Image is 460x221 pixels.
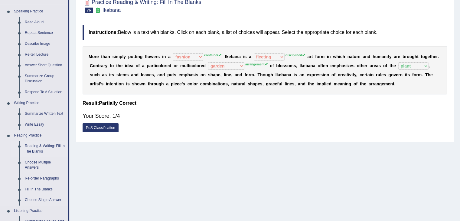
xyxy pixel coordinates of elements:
b: t [312,54,313,59]
b: h [97,72,100,77]
b: s [318,72,321,77]
b: p [120,54,122,59]
b: , [221,54,223,59]
b: t [98,63,100,68]
b: t [101,54,103,59]
b: v [147,72,149,77]
b: r [100,63,101,68]
b: i [136,54,137,59]
b: s [196,72,198,77]
b: t [188,63,189,68]
small: Exam occurring question [94,8,101,13]
b: e [427,54,430,59]
b: r [396,54,398,59]
b: i [155,63,156,68]
b: u [265,72,268,77]
b: u [184,63,187,68]
b: . [438,54,439,59]
b: f [138,63,140,68]
b: w [150,54,153,59]
b: r [314,72,315,77]
b: a [157,72,160,77]
b: o [193,63,195,68]
b: a [350,54,352,59]
b: s [294,63,296,68]
b: i [125,63,126,68]
b: t [359,63,361,68]
b: e [166,63,169,68]
b: i [327,54,328,59]
b: n [160,72,162,77]
b: n [384,54,387,59]
b: p [147,63,149,68]
b: l [122,54,123,59]
a: Writing Practice [11,98,68,109]
b: , [154,72,155,77]
b: h [270,72,273,77]
a: Respond To A Situation [22,87,68,98]
b: r [103,63,105,68]
b: n [310,63,313,68]
b: o [280,63,283,68]
b: s [285,63,287,68]
b: e [374,63,376,68]
b: n [203,72,206,77]
b: d [126,63,129,68]
b: b [403,54,405,59]
b: u [354,54,357,59]
b: a [149,63,152,68]
sup: disciplined [285,53,305,57]
b: i [109,72,110,77]
b: m [378,54,381,59]
b: a [238,54,241,59]
b: s [174,72,176,77]
b: p [337,63,339,68]
b: T [257,72,260,77]
b: y [389,54,392,59]
b: m [180,63,184,68]
b: n [365,54,368,59]
b: o [92,54,95,59]
b: h [187,72,190,77]
b: r [372,63,374,68]
b: m [122,72,126,77]
b: s [282,63,285,68]
b: u [409,54,412,59]
b: c [340,54,343,59]
b: t [421,54,422,59]
b: n [325,63,328,68]
b: n [133,72,136,77]
b: l [279,63,280,68]
b: i [323,72,324,77]
b: r [436,54,438,59]
a: Write Essay [22,119,68,130]
b: g [140,54,143,59]
a: Re-tell Lecture [22,49,68,60]
b: r [319,54,321,59]
b: p [312,72,314,77]
b: n [237,72,240,77]
b: e [279,72,281,77]
b: e [330,63,333,68]
b: f [245,72,246,77]
b: e [149,72,152,77]
b: . [254,72,255,77]
b: o [407,54,409,59]
b: m [290,63,293,68]
b: a [289,72,291,77]
b: s [378,63,381,68]
b: a [105,54,108,59]
b: h [103,54,105,59]
b: t [110,72,112,77]
b: o [263,72,266,77]
b: c [95,72,97,77]
b: o [318,63,320,68]
b: c [190,63,193,68]
b: a [394,54,396,59]
b: a [363,54,365,59]
b: i [115,54,116,59]
b: a [213,72,215,77]
a: Repeat Sentence [22,28,68,38]
b: t [135,54,136,59]
b: m [181,72,184,77]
